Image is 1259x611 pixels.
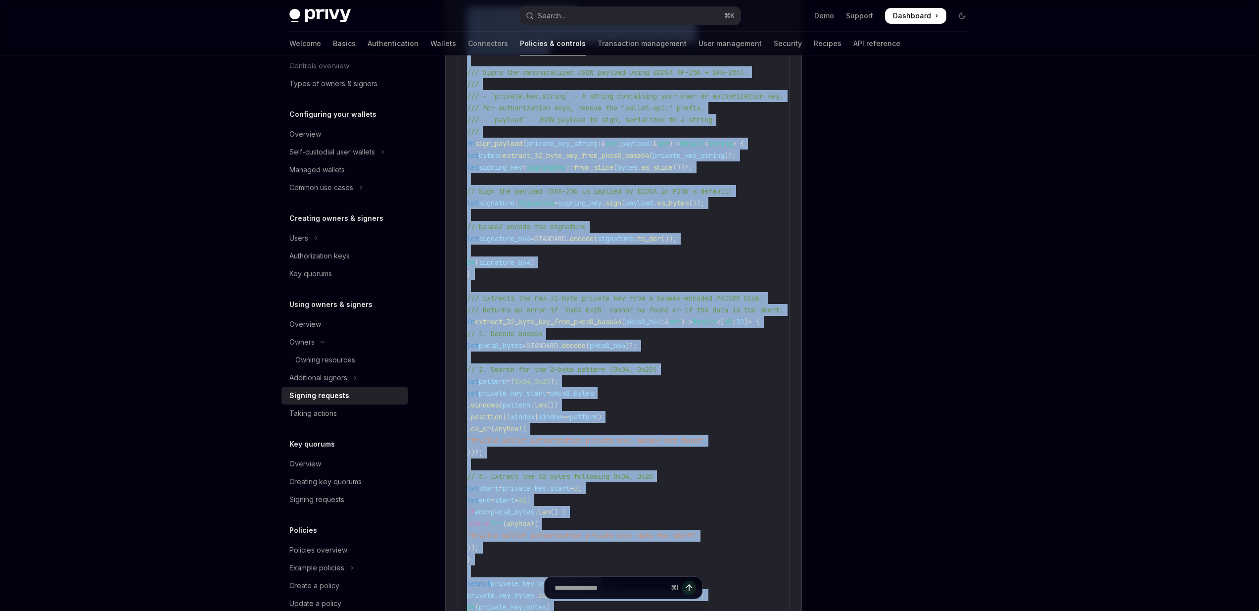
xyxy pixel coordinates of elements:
[558,341,562,350] span: .
[289,9,351,23] img: dark logo
[570,412,598,421] span: pattern
[467,68,748,77] span: /// Signs the canonicalized JSON payload using ECDSA (P-256 + SHA-256).
[617,163,637,172] span: bytes
[467,163,479,172] span: let
[491,508,534,516] span: pkcs8_bytes
[578,484,582,493] span: ;
[467,270,471,279] span: }
[289,108,376,120] h5: Configuring your wallets
[657,199,689,207] span: as_bytes
[289,494,344,506] div: Signing requests
[774,32,802,55] a: Security
[467,448,475,457] span: ))
[289,128,321,140] div: Overview
[621,199,625,207] span: (
[281,577,408,595] a: Create a policy
[467,329,542,338] span: // 1. Decode base64
[467,139,475,148] span: fn
[467,412,471,421] span: .
[467,472,653,481] span: // 3. Extract the 32 bytes following 0x04, 0x20
[467,222,586,231] span: // base64 encode the signature
[598,234,633,243] span: signature
[479,377,507,386] span: pattern
[467,305,784,314] span: /// Returns an error if `0x04 0x20` cannot be found or if the data is too short.
[281,541,408,559] a: Policies overview
[479,448,483,457] span: ;
[602,199,606,207] span: .
[853,32,900,55] a: API reference
[491,424,495,433] span: (
[814,32,841,55] a: Recipes
[716,317,724,326] span: <[
[550,508,566,516] span: () {
[281,75,408,93] a: Types of owners & signers
[893,11,931,21] span: Dashboard
[613,163,617,172] span: (
[495,496,514,505] span: start
[467,555,471,564] span: }
[289,32,321,55] a: Welcome
[289,544,347,556] div: Policies overview
[554,199,558,207] span: =
[669,317,681,326] span: str
[685,163,689,172] span: ?
[281,229,408,247] button: Toggle Users section
[685,317,693,326] span: ->
[520,32,586,55] a: Policies & controls
[479,496,491,505] span: end
[281,265,408,283] a: Key quorums
[503,401,530,409] span: pattern
[534,508,538,516] span: .
[641,163,673,172] span: as_slice
[289,268,332,280] div: Key quorums
[693,317,716,326] span: Result
[289,318,321,330] div: Overview
[522,341,526,350] span: =
[289,232,308,244] div: Users
[598,32,687,55] a: Transaction management
[633,341,637,350] span: ;
[467,401,471,409] span: .
[546,389,550,398] span: =
[289,438,335,450] h5: Key quorums
[555,577,667,599] input: Ask a question...
[728,151,732,160] span: ?
[289,336,315,348] div: Owners
[503,484,570,493] span: private_key_start
[534,234,566,243] span: STANDARD
[289,299,373,310] h5: Using owners & signers
[467,484,479,493] span: let
[289,146,375,158] div: Self-custodial user wallets
[661,234,677,243] span: ());
[732,317,736,326] span: ;
[281,491,408,509] a: Signing requests
[507,519,534,528] span: anyhow!
[574,484,578,493] span: 2
[846,11,873,21] a: Support
[295,354,355,366] div: Owning resources
[467,258,475,267] span: Ok
[430,32,456,55] a: Wallets
[526,139,598,148] span: private_key_string
[467,92,784,101] span: /// - `private_key_string` - A string containing your user or authorization key.
[475,317,621,326] span: extract_32_byte_key_from_pkcs8_base64
[475,139,522,148] span: sign_payload
[467,341,479,350] span: let
[289,250,350,262] div: Authorization keys
[479,341,522,350] span: pkcs8_bytes
[538,10,565,22] div: Search...
[467,496,479,505] span: let
[566,234,570,243] span: .
[550,389,594,398] span: pkcs8_bytes
[503,151,649,160] span: extract_32_byte_key_from_pkcs8_base64
[606,199,621,207] span: sign
[625,199,653,207] span: payload
[954,8,970,24] button: Toggle dark mode
[467,234,479,243] span: let
[534,401,546,409] span: len
[669,139,673,148] span: )
[499,401,503,409] span: (
[289,78,377,90] div: Types of owners & signers
[526,341,558,350] span: STANDARD
[724,317,732,326] span: u8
